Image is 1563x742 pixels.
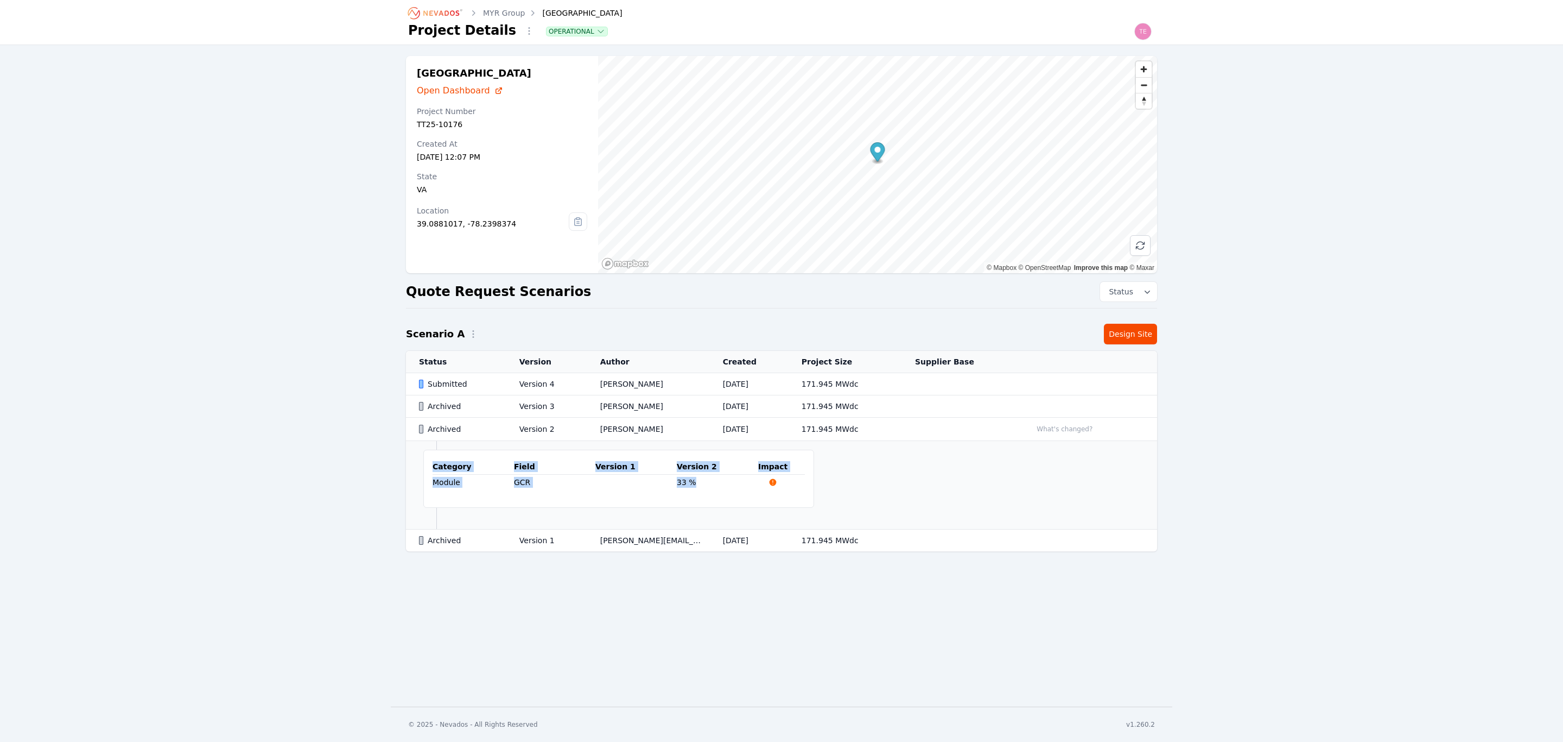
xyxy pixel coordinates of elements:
td: [DATE] [710,530,789,552]
canvas: Map [598,56,1157,273]
a: Design Site [1104,324,1157,344]
div: © 2025 - Nevados - All Rights Reserved [408,720,538,729]
tr: SubmittedVersion 4[PERSON_NAME][DATE]171.945 MWdc [406,373,1157,395]
a: Maxar [1129,264,1154,272]
a: OpenStreetMap [1019,264,1071,272]
th: Version 2 [677,459,758,475]
td: [PERSON_NAME] [587,373,710,395]
td: GCR [514,475,595,490]
tr: ArchivedVersion 1[PERSON_NAME][EMAIL_ADDRESS][PERSON_NAME][DOMAIN_NAME][DATE]171.945 MWdc [406,530,1157,552]
td: Version 3 [506,395,587,418]
div: Created At [417,139,587,149]
div: [DATE] 12:07 PM [417,152,587,162]
div: v1.260.2 [1126,720,1155,729]
h1: Project Details [408,22,516,39]
td: [DATE] [710,373,789,395]
nav: Breadcrumb [408,4,622,22]
td: [PERSON_NAME] [587,418,710,441]
div: Submitted [419,379,501,389]
td: 171.945 MWdc [789,530,902,552]
img: Ted Elliott [1134,23,1152,40]
div: Archived [419,535,501,546]
button: What's changed? [1032,423,1097,435]
td: Module [433,475,514,491]
td: 171.945 MWdc [789,373,902,395]
button: Status [1100,282,1157,301]
td: [DATE] [710,395,789,418]
button: Zoom in [1136,61,1152,77]
th: Field [514,459,595,475]
td: [DATE] [710,418,789,441]
td: Version 4 [506,373,587,395]
th: Version 1 [595,459,677,475]
span: Impacts Structural Calculations [758,478,787,487]
th: Status [406,351,506,373]
div: VA [417,184,587,195]
h2: Quote Request Scenarios [406,283,591,300]
td: [PERSON_NAME] [587,395,710,418]
td: [PERSON_NAME][EMAIL_ADDRESS][PERSON_NAME][DOMAIN_NAME] [587,530,710,552]
td: 171.945 MWdc [789,418,902,441]
div: State [417,171,587,182]
th: Author [587,351,710,373]
tr: ArchivedVersion 2[PERSON_NAME][DATE]171.945 MWdcWhat's changed? [406,418,1157,441]
div: [GEOGRAPHIC_DATA] [527,8,622,18]
th: Supplier Base [902,351,1019,373]
div: TT25-10176 [417,119,587,130]
a: MYR Group [483,8,525,18]
tr: ArchivedVersion 3[PERSON_NAME][DATE]171.945 MWdc [406,395,1157,418]
a: Improve this map [1074,264,1128,272]
a: Open Dashboard [417,84,587,97]
div: Archived [419,401,501,412]
th: Project Size [789,351,902,373]
th: Category [433,459,514,475]
button: Operational [547,27,607,36]
span: Zoom out [1136,78,1152,93]
span: Status [1104,286,1133,297]
a: Mapbox homepage [601,257,649,270]
h2: Scenario A [406,326,465,342]
a: Mapbox [987,264,1016,272]
td: 33 % [677,475,758,491]
th: Version [506,351,587,373]
div: Archived [419,424,501,435]
td: Version 2 [506,418,587,441]
th: Impact [758,459,805,475]
h2: [GEOGRAPHIC_DATA] [417,67,587,80]
div: 39.0881017, -78.2398374 [417,218,569,229]
button: Reset bearing to north [1136,93,1152,109]
td: Version 1 [506,530,587,552]
td: 171.945 MWdc [789,395,902,418]
div: Map marker [870,142,885,165]
div: Project Number [417,106,587,117]
button: Zoom out [1136,77,1152,93]
th: Created [710,351,789,373]
span: Open Dashboard [417,84,490,97]
div: Location [417,205,569,216]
